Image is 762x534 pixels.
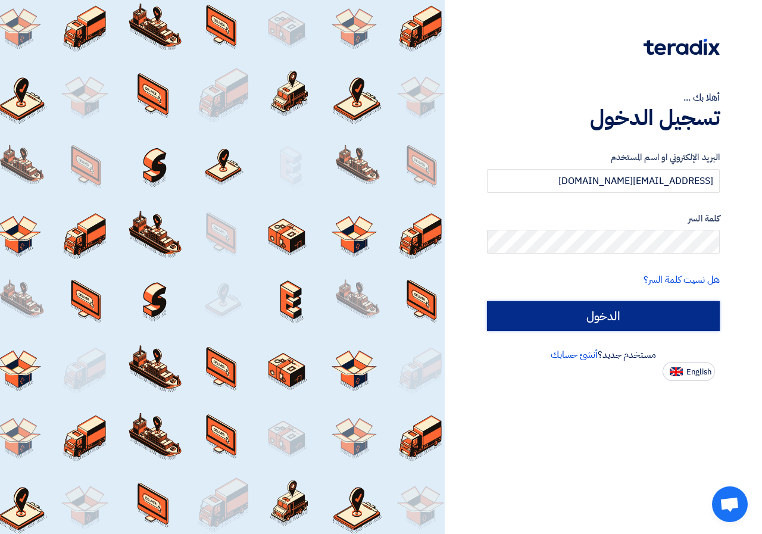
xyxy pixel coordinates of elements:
img: en-US.png [670,367,683,376]
a: هل نسيت كلمة السر؟ [644,273,720,287]
a: أنشئ حسابك [551,348,598,362]
label: البريد الإلكتروني او اسم المستخدم [487,151,720,164]
input: أدخل بريد العمل الإلكتروني او اسم المستخدم الخاص بك ... [487,169,720,193]
label: كلمة السر [487,212,720,226]
div: أهلا بك ... [487,90,720,105]
input: الدخول [487,301,720,331]
img: Teradix logo [644,39,720,55]
div: مستخدم جديد؟ [487,348,720,362]
span: English [686,368,711,376]
button: English [663,362,715,381]
h1: تسجيل الدخول [487,105,720,131]
div: Open chat [712,486,748,522]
